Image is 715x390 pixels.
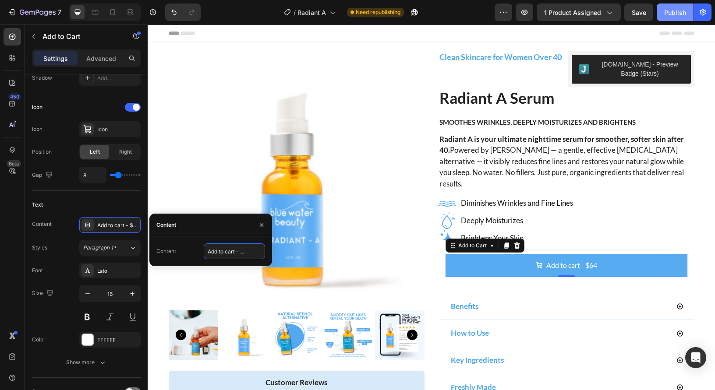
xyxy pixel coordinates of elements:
[291,63,547,84] h1: Radiant A Serum
[32,288,55,299] div: Size
[303,329,356,343] p: Key Ingredients
[97,74,138,82] div: Add...
[32,125,42,133] div: Icon
[657,4,694,21] button: Publish
[156,247,176,255] div: Content
[303,356,348,370] p: Freshly Made
[309,217,341,225] div: Add to Cart
[119,148,132,156] span: Right
[297,8,326,17] span: Radiant A
[165,4,201,21] div: Undo/Redo
[90,148,100,156] span: Left
[80,167,106,183] input: Auto
[544,8,601,17] span: 1 product assigned
[424,30,543,59] button: Judge.me - Preview Badge (Stars)
[32,74,52,82] div: Shadow
[292,110,536,130] strong: Radiant A is your ultimate nighttime serum for smoother, softer skin after 40.
[449,35,536,54] div: [DOMAIN_NAME] - Preview Badge (Stars)
[32,220,52,228] div: Content
[32,244,47,252] div: Styles
[664,8,686,17] div: Publish
[32,336,46,344] div: Color
[32,148,52,156] div: Position
[79,240,141,256] button: Paragraph 1*
[97,336,138,344] div: FFFFFF
[624,4,653,21] button: Save
[32,103,42,111] div: Icon
[685,347,706,368] div: Open Intercom Messenger
[259,305,270,316] button: Carousel Next Arrow
[42,31,117,42] p: Add to Cart
[32,267,43,274] div: Font
[27,352,271,364] p: Customer Reviews
[43,54,68,63] p: Settings
[313,190,425,203] p: Deeply Moisturizes
[86,54,116,63] p: Advanced
[313,207,425,221] p: Brightens Your Skin
[32,201,43,209] div: Text
[294,8,296,17] span: /
[66,358,107,367] div: Show more
[292,94,488,102] strong: SMOOTHES WRINKLES, DEEPLY MOISTURIZES AND BRIGHTENS
[57,7,61,18] p: 7
[537,4,621,21] button: 1 product assigned
[8,93,21,100] div: 450
[148,25,715,390] iframe: Design area
[32,169,54,181] div: Gap
[83,244,117,252] span: Paragraph 1*
[632,9,646,16] span: Save
[97,221,138,229] div: Add to cart - $64
[399,235,450,247] div: Add to cart - $64
[97,267,138,275] div: Lato
[298,229,540,253] button: Add to cart - $64
[32,355,141,370] button: Show more
[292,109,546,165] p: Powered by [PERSON_NAME] — a gentle, effective [MEDICAL_DATA] alternative — it visibly reduces fi...
[303,302,341,316] p: How to Use
[303,275,331,289] p: Benefits
[356,8,400,16] span: Need republishing
[156,221,176,229] div: Content
[292,28,416,38] p: Clean Skincare for Women Over 40
[97,126,138,134] div: Icon
[313,172,425,186] p: Diminishes Wrinkles and Fine Lines
[431,39,442,50] img: Judgeme.png
[7,160,21,167] div: Beta
[4,4,65,21] button: 7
